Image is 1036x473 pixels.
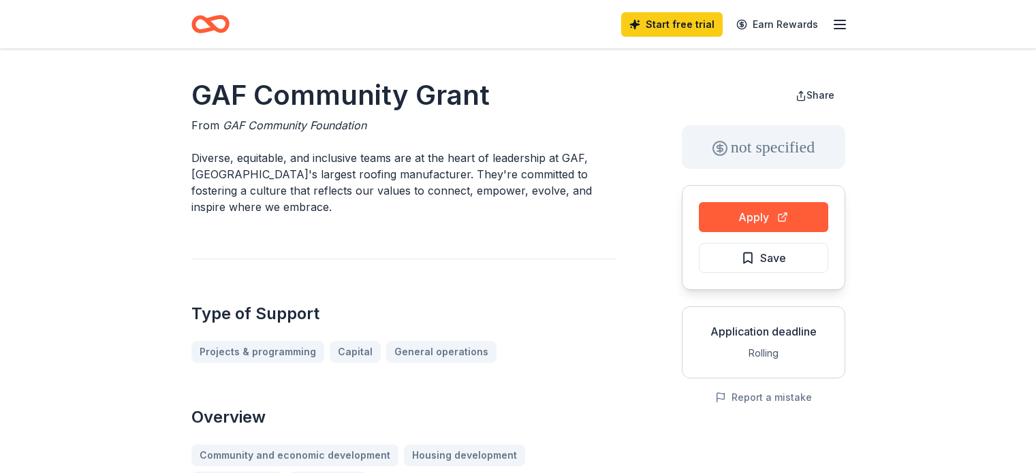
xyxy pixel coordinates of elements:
[760,249,786,267] span: Save
[693,345,834,361] div: Rolling
[699,243,828,273] button: Save
[715,389,812,406] button: Report a mistake
[223,118,366,132] span: GAF Community Foundation
[191,8,230,40] a: Home
[699,202,828,232] button: Apply
[682,125,845,169] div: not specified
[191,117,616,133] div: From
[728,12,826,37] a: Earn Rewards
[191,406,616,428] h2: Overview
[191,76,616,114] h1: GAF Community Grant
[621,12,723,37] a: Start free trial
[191,150,616,215] p: Diverse, equitable, and inclusive teams are at the heart of leadership at GAF, [GEOGRAPHIC_DATA]'...
[693,323,834,340] div: Application deadline
[191,303,616,325] h2: Type of Support
[806,89,834,101] span: Share
[785,82,845,109] button: Share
